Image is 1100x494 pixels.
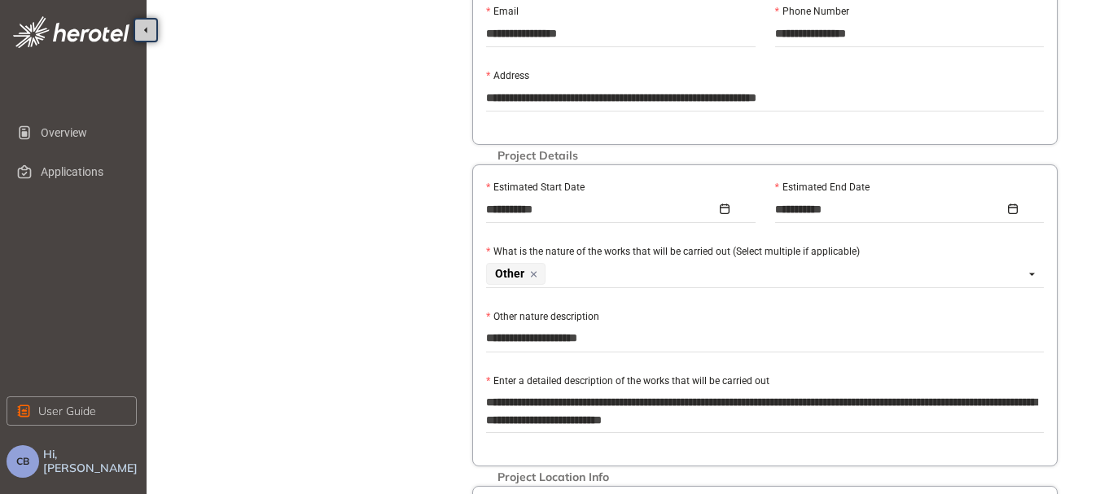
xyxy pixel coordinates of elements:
img: logo [13,16,129,48]
label: Other nature description [486,309,599,325]
span: Other [495,268,524,280]
label: What is the nature of the works that will be carried out (Select multiple if applicable) [486,244,860,260]
span: User Guide [38,402,96,420]
span: Project Location Info [489,470,617,484]
span: Hi, [PERSON_NAME] [43,448,140,475]
label: Enter a detailed description of the works that will be carried out [486,374,769,389]
button: CB [7,445,39,478]
input: Phone Number [775,21,1045,46]
span: Project Details [489,149,586,163]
input: Address [486,85,1044,110]
label: Address [486,68,529,84]
label: Phone Number [775,4,849,20]
input: Estimated End Date [775,200,1006,218]
button: User Guide [7,396,137,426]
span: CB [16,456,29,467]
textarea: Enter a detailed description of the works that will be carried out [486,390,1044,432]
span: Applications [41,155,124,188]
span: Overview [41,116,124,149]
input: Email [486,21,756,46]
label: Estimated End Date [775,180,870,195]
span: Other [486,263,546,285]
label: Estimated Start Date [486,180,585,195]
textarea: Other nature description [486,326,1044,352]
input: Estimated Start Date [486,200,717,218]
label: Email [486,4,519,20]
